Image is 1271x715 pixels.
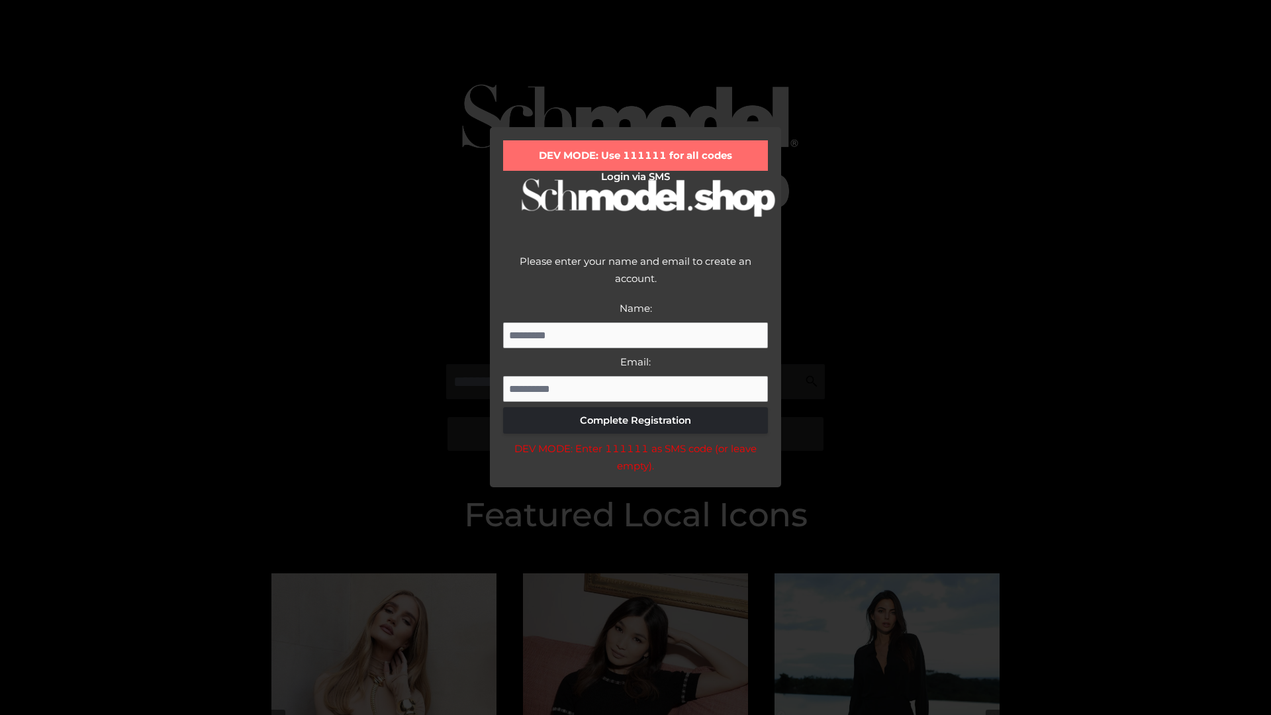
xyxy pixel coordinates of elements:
div: DEV MODE: Use 111111 for all codes [503,140,768,171]
label: Email: [620,356,651,368]
h2: Login via SMS [503,171,768,183]
label: Name: [620,302,652,314]
button: Complete Registration [503,407,768,434]
div: DEV MODE: Enter 111111 as SMS code (or leave empty). [503,440,768,474]
div: Please enter your name and email to create an account. [503,253,768,300]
